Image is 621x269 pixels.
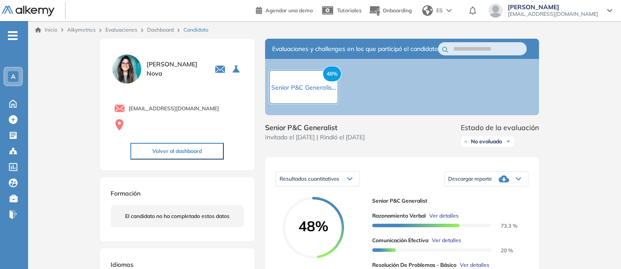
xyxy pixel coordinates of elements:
[337,7,362,14] span: Tutoriales
[130,143,224,160] button: Volver al dashboard
[147,60,204,78] span: [PERSON_NAME] Nova
[271,84,336,91] span: Senior P&C Generalis...
[105,26,137,33] a: Evaluaciones
[426,212,459,220] button: Ver detalles
[471,138,502,145] span: No evaluado
[436,7,443,15] span: ES
[461,122,539,133] span: Estado de la evaluación
[508,11,598,18] span: [EMAIL_ADDRESS][DOMAIN_NAME]
[111,53,143,85] img: PROFILE_MENU_LOGO_USER
[111,261,133,269] span: Idiomas
[147,26,174,33] a: Dashboard
[506,139,511,144] img: Ícono de flecha
[369,1,412,20] button: Onboarding
[372,261,456,269] span: Resolución de problemas - Básico
[372,212,426,220] span: Razonamiento Verbal
[256,4,313,15] a: Agendar una demo
[8,35,18,36] i: -
[448,175,492,182] span: Descargar reporte
[125,212,230,220] span: El candidato no ha completado estos datos
[183,26,208,34] span: Candidato
[372,236,428,244] span: Comunicación Efectiva
[490,222,517,229] span: 73.3 %
[266,7,313,14] span: Agendar una demo
[460,261,489,269] span: Ver detalles
[11,73,15,80] span: A
[422,5,433,16] img: world
[280,175,339,182] span: Resultados cuantitativos
[35,26,57,34] a: Inicio
[67,26,96,33] span: Alkymetrics
[383,7,412,14] span: Onboarding
[283,219,344,233] span: 48%
[323,66,341,82] span: 48%
[490,247,513,254] span: 20 %
[265,133,365,142] span: Invitado el [DATE] | Rindió el [DATE]
[272,44,438,54] span: Evaluaciones y challenges en los que participó el candidato
[111,189,140,197] span: Formación
[456,261,489,269] button: Ver detalles
[432,236,461,244] span: Ver detalles
[428,236,461,244] button: Ver detalles
[129,105,219,113] span: [EMAIL_ADDRESS][DOMAIN_NAME]
[429,212,459,220] span: Ver detalles
[372,197,521,205] span: Senior P&C Generalist
[265,122,365,133] span: Senior P&C Generalist
[446,9,452,12] img: arrow
[508,4,598,11] span: [PERSON_NAME]
[2,6,54,17] img: Logo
